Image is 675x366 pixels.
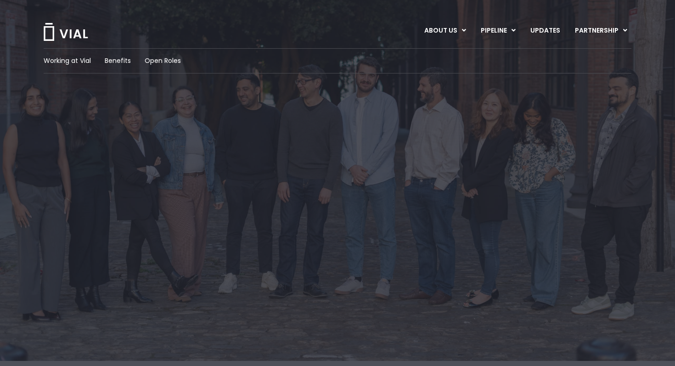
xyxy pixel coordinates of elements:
[568,23,635,39] a: PARTNERSHIPMenu Toggle
[105,56,131,66] a: Benefits
[417,23,473,39] a: ABOUT USMenu Toggle
[523,23,567,39] a: UPDATES
[44,56,91,66] a: Working at Vial
[145,56,181,66] a: Open Roles
[473,23,523,39] a: PIPELINEMenu Toggle
[43,23,89,41] img: Vial Logo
